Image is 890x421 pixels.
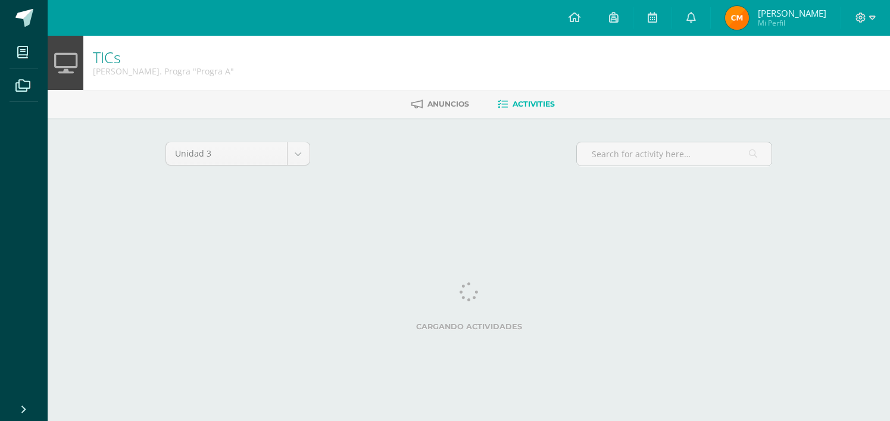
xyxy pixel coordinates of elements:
[175,142,278,165] span: Unidad 3
[577,142,772,166] input: Search for activity here…
[411,95,469,114] a: Anuncios
[93,47,121,67] a: TICs
[498,95,555,114] a: Activities
[93,49,234,66] h1: TICs
[513,99,555,108] span: Activities
[725,6,749,30] img: 5a7fe5a04ae3632bcbf4a2fdf366fc56.png
[93,66,234,77] div: Quinto Bach. Progra 'Progra A'
[758,7,826,19] span: [PERSON_NAME]
[427,99,469,108] span: Anuncios
[165,322,773,331] label: Cargando actividades
[166,142,310,165] a: Unidad 3
[758,18,826,28] span: Mi Perfil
